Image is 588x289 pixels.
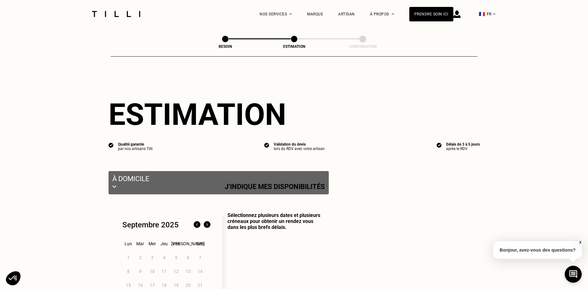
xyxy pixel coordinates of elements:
[109,97,480,132] div: Estimation
[331,44,394,49] div: Confirmation
[307,12,323,16] a: Marque
[112,175,325,183] p: À domicile
[479,11,485,17] span: 🇫🇷
[122,220,179,229] div: Septembre 2025
[274,147,325,151] div: lors du RDV avec votre artisan
[264,142,269,148] img: icon list info
[493,241,582,259] p: Bonjour, avez-vous des questions?
[118,147,153,151] div: par nos artisans Tilli
[202,220,212,230] img: Mois suivant
[194,44,257,49] div: Besoin
[577,239,583,246] button: X
[437,142,442,148] img: icon list info
[112,183,116,191] img: svg+xml;base64,PHN2ZyB3aWR0aD0iMjIiIGhlaWdodD0iMTEiIHZpZXdCb3g9IjAgMCAyMiAxMSIgZmlsbD0ibm9uZSIgeG...
[90,11,143,17] img: Logo du service de couturière Tilli
[263,44,326,49] div: Estimation
[409,7,453,21] a: Prendre soin ici
[446,142,480,147] div: Délais de 3 à 5 jours
[118,142,153,147] div: Qualité garantie
[225,183,325,191] p: J‘indique mes disponibilités
[109,142,114,148] img: icon list info
[446,147,480,151] div: après le RDV
[493,13,496,15] img: menu déroulant
[289,13,292,15] img: Menu déroulant
[392,13,394,15] img: Menu déroulant à propos
[274,142,325,147] div: Validation du devis
[338,12,355,16] a: Artisan
[192,220,202,230] img: Mois précédent
[453,10,461,18] img: icône connexion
